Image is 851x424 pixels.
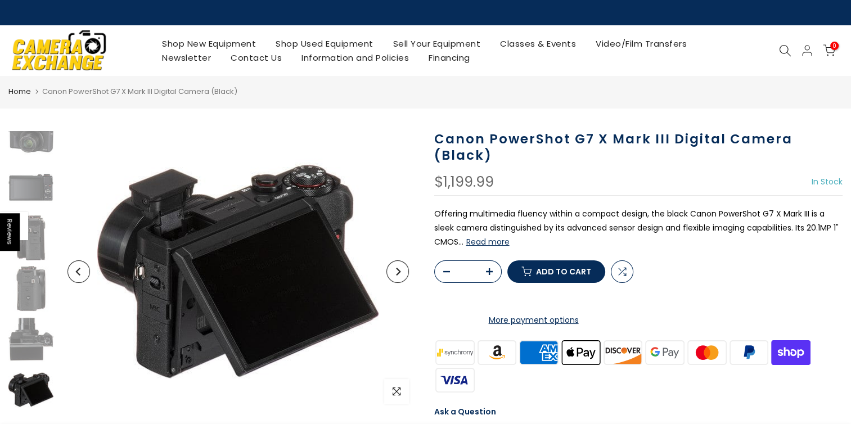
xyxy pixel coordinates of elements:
a: Financing [419,51,480,65]
img: Canon PowerShot G7 X Mark III Digital Camera (Black) Digital Cameras - Digital Point and Shoot Ca... [97,131,379,412]
img: master [686,339,728,366]
img: synchrony [434,339,476,366]
span: In Stock [812,176,843,187]
span: Add to cart [536,268,591,276]
a: Shop New Equipment [152,37,266,51]
img: amazon payments [476,339,518,366]
p: Offering multimedia fluency within a compact design, the black Canon PowerShot G7 X Mark III is a... [434,207,843,250]
a: Home [8,86,31,97]
img: Canon PowerShot G7 X Mark III Digital Camera (Black) Digital Cameras - Digital Point and Shoot Ca... [8,266,53,311]
img: google pay [644,339,686,366]
img: american express [518,339,560,366]
img: Canon PowerShot G7 X Mark III Digital Camera (Black) Digital Cameras - Digital Point and Shoot Ca... [8,367,53,412]
h1: Canon PowerShot G7 X Mark III Digital Camera (Black) [434,131,843,164]
img: paypal [728,339,770,366]
a: Sell Your Equipment [383,37,490,51]
img: Canon PowerShot G7 X Mark III Digital Camera (Black) Digital Cameras - Digital Point and Shoot Ca... [8,165,53,210]
a: Newsletter [152,51,221,65]
a: 0 [823,44,835,57]
a: Information and Policies [292,51,419,65]
a: Contact Us [221,51,292,65]
img: discover [602,339,644,366]
a: Shop Used Equipment [266,37,384,51]
a: Ask a Question [434,406,496,417]
span: 0 [830,42,839,50]
a: Video/Film Transfers [586,37,697,51]
button: Add to cart [507,260,605,283]
img: shopify pay [770,339,812,366]
div: $1,199.99 [434,175,494,190]
button: Previous [67,260,90,283]
button: Next [386,260,409,283]
img: visa [434,366,476,394]
span: Canon PowerShot G7 X Mark III Digital Camera (Black) [42,86,237,97]
a: More payment options [434,313,633,327]
a: Classes & Events [490,37,586,51]
img: Canon PowerShot G7 X Mark III Digital Camera (Black) Digital Cameras - Digital Point and Shoot Ca... [8,317,53,362]
button: Read more [466,237,510,247]
img: Canon PowerShot G7 X Mark III Digital Camera (Black) Digital Cameras - Digital Point and Shoot Ca... [8,114,53,159]
img: apple pay [560,339,602,366]
img: Canon PowerShot G7 X Mark III Digital Camera (Black) Digital Cameras - Digital Point and Shoot Ca... [8,215,53,260]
